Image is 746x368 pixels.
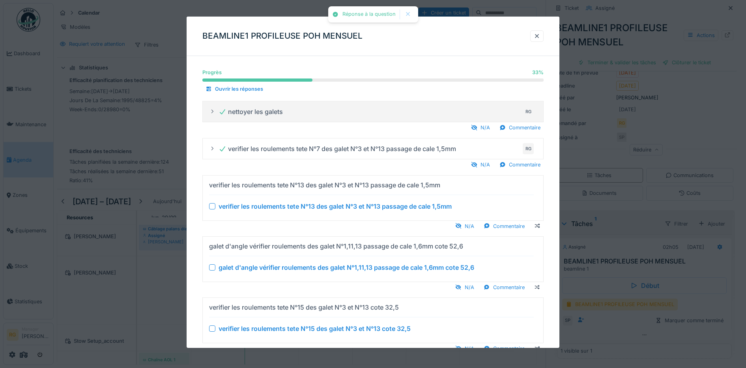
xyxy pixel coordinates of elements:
[206,301,540,340] summary: verifier les roulements tete N°15 des galet N°3 et N°13 cote 32,5 verifier les roulements tete N°...
[496,122,544,133] div: Commentaire
[468,122,493,133] div: N/A
[209,180,440,190] div: verifier les roulements tete N°13 des galet N°3 et N°13 passage de cale 1,5mm
[219,202,452,211] div: verifier les roulements tete N°13 des galet N°3 et N°13 passage de cale 1,5mm
[219,144,456,153] div: verifier les roulements tete N°7 des galet N°3 et N°13 passage de cale 1,5mm
[219,324,411,333] div: verifier les roulements tete N°15 des galet N°3 et N°13 cote 32,5
[481,221,528,232] div: Commentaire
[532,69,544,76] div: 33 %
[206,142,540,156] summary: verifier les roulements tete N°7 des galet N°3 et N°13 passage de cale 1,5mmRG
[202,69,222,76] div: Progrès
[452,343,477,354] div: N/A
[202,84,266,94] div: Ouvrir les réponses
[202,78,544,82] progress: 33 %
[219,107,283,116] div: nettoyer les galets
[219,263,474,272] div: galet d'angle vérifier roulements des galet N°1,11,13 passage de cale 1,6mm cote 52,6
[481,343,528,354] div: Commentaire
[202,31,363,41] h3: BEAMLINE1 PROFILEUSE POH MENSUEL
[209,303,399,312] div: verifier les roulements tete N°15 des galet N°3 et N°13 cote 32,5
[342,11,396,18] div: Réponse à la question
[452,282,477,293] div: N/A
[206,240,540,278] summary: galet d'angle vérifier roulements des galet N°1,11,13 passage de cale 1,6mm cote 52,6 galet d'ang...
[523,143,534,154] div: RG
[523,106,534,117] div: RG
[481,282,528,293] div: Commentaire
[468,159,493,170] div: N/A
[206,105,540,119] summary: nettoyer les galetsRG
[452,221,477,232] div: N/A
[496,159,544,170] div: Commentaire
[209,241,463,251] div: galet d'angle vérifier roulements des galet N°1,11,13 passage de cale 1,6mm cote 52,6
[206,179,540,217] summary: verifier les roulements tete N°13 des galet N°3 et N°13 passage de cale 1,5mm verifier les roulem...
